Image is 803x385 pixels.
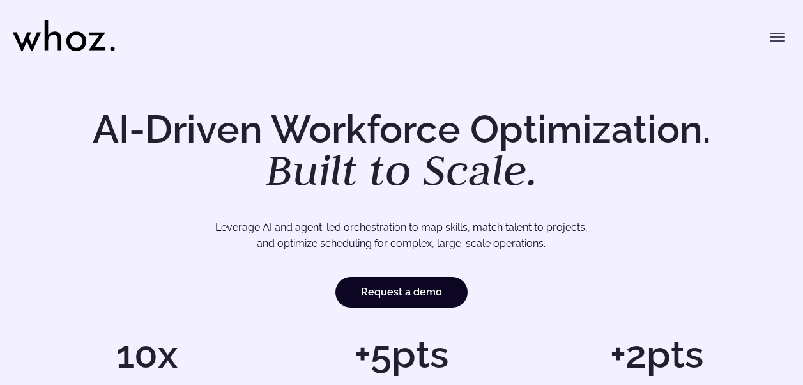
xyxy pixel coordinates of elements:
[63,219,740,252] p: Leverage AI and agent-led orchestration to map skills, match talent to projects, and optimize sch...
[266,141,538,198] em: Built to Scale.
[75,110,729,192] h1: AI-Driven Workforce Optimization.
[280,335,523,373] h1: +5pts
[26,335,268,373] h1: 10x
[535,335,777,373] h1: +2pts
[335,277,468,308] a: Request a demo
[765,24,790,50] button: Toggle menu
